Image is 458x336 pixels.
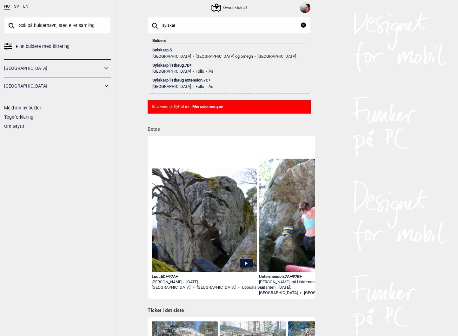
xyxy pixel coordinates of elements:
[191,84,204,89] li: Follo
[292,274,295,279] span: Ψ
[259,290,298,296] a: [GEOGRAPHIC_DATA]
[16,42,70,51] span: Finn buldere med filtrering
[148,122,315,133] h1: Betas
[152,285,190,290] a: [GEOGRAPHIC_DATA]
[253,54,296,59] li: [GEOGRAPHIC_DATA]
[192,285,195,290] span: >
[152,280,257,285] div: [PERSON_NAME] -
[212,4,247,11] div: Oversiktskart
[184,280,199,284] span: i [DATE].
[152,78,306,82] div: Sylskarp listbaug extension , 7C+
[168,274,171,279] span: Ψ
[152,84,191,89] li: [GEOGRAPHIC_DATA]
[191,69,204,74] li: Follo
[152,63,306,68] div: Sylskarp listbaug , 7B+
[4,17,111,34] input: Søk på buldernavn, sted eller samling
[204,69,213,74] li: Ås
[152,69,191,74] li: [GEOGRAPHIC_DATA]
[191,54,253,59] li: [GEOGRAPHIC_DATA] og omegn
[259,159,364,272] img: Christina pa Untermensch
[304,290,343,296] a: [GEOGRAPHIC_DATA]
[197,285,236,290] a: [GEOGRAPHIC_DATA]
[204,84,213,89] li: Ås
[4,42,111,51] a: Finn buldere med filtrering
[4,115,33,120] a: Tegnforklaring
[4,4,10,10] button: NO
[14,4,19,9] button: SV
[4,105,41,110] a: Meld inn ny bulder
[152,48,306,52] div: Sylskarp , 5
[148,17,311,34] input: Søk på buldernavn, sted eller samling
[242,285,265,290] a: Uppsala väst
[259,280,364,290] div: [PERSON_NAME] -
[237,285,240,290] span: >
[300,2,310,13] img: 96237517 3053624591380607 2383231920386342912 n
[148,100,311,114] div: Snarveier er flyttet inn i
[152,274,257,280] div: Lust , 6C+ 7A+
[259,274,364,280] div: Untermensch , 7A+ 7B+
[152,54,191,59] li: [GEOGRAPHIC_DATA]
[192,104,223,109] b: Min side menyen
[23,4,28,9] button: EN
[152,168,257,272] img: Joar pa Lust
[4,64,103,73] a: [GEOGRAPHIC_DATA]
[4,124,24,129] a: Om Gryttr
[152,34,306,44] div: Buldere
[4,82,103,91] a: [GEOGRAPHIC_DATA]
[300,290,302,296] span: >
[259,280,356,290] span: på Untermensch für kleiner mensch varianten i [DATE].
[148,307,311,314] h1: Ticket i det siste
